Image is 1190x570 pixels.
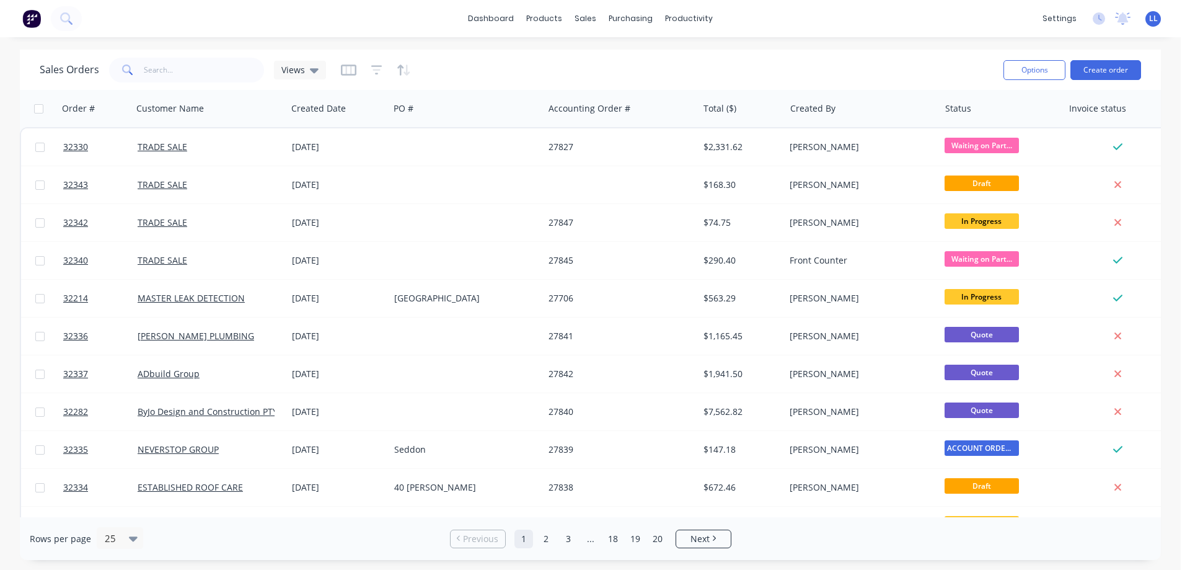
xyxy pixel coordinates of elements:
div: $1,941.50 [703,368,776,380]
div: $2,331.62 [703,141,776,153]
div: [DATE] [292,443,384,456]
div: Order # [62,102,95,115]
span: 32342 [63,216,88,229]
span: Waiting on Part... [945,251,1019,267]
span: 32214 [63,292,88,305]
div: $168.30 [703,179,776,191]
a: Previous page [451,533,505,545]
span: Draft [945,478,1019,494]
div: PO # [394,102,413,115]
div: [PERSON_NAME] [790,141,927,153]
div: [DATE] [292,368,384,380]
div: [DATE] [292,481,384,494]
a: dashboard [462,9,520,28]
a: 32337 [63,355,138,393]
span: Quote [945,403,1019,418]
a: ESTABLISHED ROOF CARE [138,481,243,493]
a: 32335 [63,431,138,468]
img: Factory [22,9,41,28]
span: LL [1149,13,1158,24]
div: [PERSON_NAME] [790,216,927,229]
span: Draft [945,176,1019,191]
div: 27827 [549,141,686,153]
h1: Sales Orders [40,64,99,76]
div: productivity [659,9,719,28]
a: ByJo Design and Construction PTY LTD [138,406,296,417]
div: Created Date [291,102,346,115]
div: purchasing [602,9,659,28]
span: 32334 [63,481,88,494]
span: Rows per page [30,533,91,545]
div: Accounting Order # [549,102,630,115]
div: 40 [PERSON_NAME] [394,481,532,494]
div: Front Counter [790,254,927,267]
a: 32214 [63,280,138,317]
div: [DATE] [292,292,384,305]
a: ADbuild Group [138,368,200,380]
div: settings [1036,9,1083,28]
div: 27847 [549,216,686,229]
div: $74.75 [703,216,776,229]
span: 32337 [63,368,88,380]
div: Invoice status [1069,102,1126,115]
span: Views [281,63,305,76]
div: sales [568,9,602,28]
span: ACCOUNT ORDERS ... [945,440,1019,456]
div: Seddon [394,443,532,456]
div: 27842 [549,368,686,380]
div: [GEOGRAPHIC_DATA] [394,292,532,305]
span: 32340 [63,254,88,267]
div: [PERSON_NAME] [790,481,927,494]
div: Created By [790,102,835,115]
div: $563.29 [703,292,776,305]
a: 32342 [63,204,138,241]
a: TRADE SALE [138,254,187,266]
div: [DATE] [292,216,384,229]
a: Page 2 [537,530,555,548]
a: NEVERSTOP GROUP [138,443,219,455]
a: TRADE SALE [138,216,187,228]
div: 27845 [549,254,686,267]
div: [DATE] [292,406,384,418]
span: 32330 [63,141,88,153]
div: products [520,9,568,28]
div: Status [945,102,971,115]
div: $1,165.45 [703,330,776,342]
input: Search... [144,58,265,82]
span: 32282 [63,406,88,418]
span: Previous [463,533,498,545]
div: $290.40 [703,254,776,267]
div: Customer Name [136,102,204,115]
a: Next page [676,533,731,545]
div: $7,562.82 [703,406,776,418]
span: 32343 [63,179,88,191]
a: Page 18 [604,530,622,548]
a: 32282 [63,393,138,430]
div: 27839 [549,443,686,456]
a: Page 3 [559,530,578,548]
div: [DATE] [292,141,384,153]
div: 27840 [549,406,686,418]
a: 32333 [63,507,138,544]
div: 27838 [549,481,686,494]
span: Quote [945,365,1019,380]
div: $147.18 [703,443,776,456]
div: [DATE] [292,179,384,191]
span: 32335 [63,443,88,456]
div: [PERSON_NAME] [790,292,927,305]
div: [PERSON_NAME] [790,330,927,342]
span: Quote [945,327,1019,342]
a: 32334 [63,469,138,506]
a: Page 20 [648,530,667,548]
span: Waiting on Part... [945,138,1019,153]
div: $672.46 [703,481,776,494]
span: In Progress [945,289,1019,305]
div: [PERSON_NAME] [790,406,927,418]
a: 32340 [63,242,138,279]
div: 27841 [549,330,686,342]
span: 32336 [63,330,88,342]
button: Create order [1070,60,1141,80]
a: 32336 [63,318,138,355]
div: [PERSON_NAME] [790,443,927,456]
a: Page 19 [626,530,645,548]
